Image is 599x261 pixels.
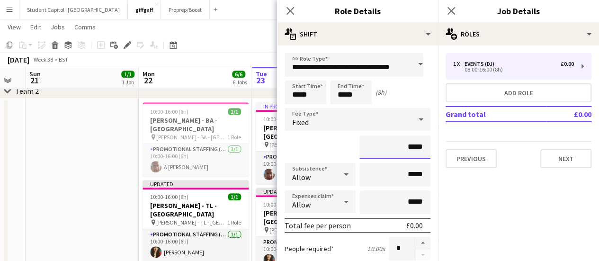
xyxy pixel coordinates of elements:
[19,0,128,19] button: Student Capitol | [GEOGRAPHIC_DATA]
[367,244,385,253] div: £0.00 x
[150,193,188,200] span: 10:00-16:00 (6h)
[8,23,21,31] span: View
[150,108,188,115] span: 10:00-16:00 (6h)
[228,193,241,200] span: 1/1
[256,102,362,184] app-job-card: In progress10:00-16:00 (6h)1/1[PERSON_NAME] - BA - [GEOGRAPHIC_DATA] [PERSON_NAME] - BA - [GEOGRA...
[446,107,546,122] td: Grand total
[8,55,29,64] div: [DATE]
[28,75,41,86] span: 21
[228,108,241,115] span: 1/1
[256,102,362,110] div: In progress
[156,219,227,226] span: [PERSON_NAME] - TL - [GEOGRAPHIC_DATA]
[71,21,99,33] a: Comms
[51,23,65,31] span: Jobs
[121,71,134,78] span: 1/1
[232,71,245,78] span: 6/6
[277,5,438,17] h3: Role Details
[141,75,155,86] span: 22
[438,23,599,45] div: Roles
[269,141,340,148] span: [PERSON_NAME] - BA - [GEOGRAPHIC_DATA]
[30,23,41,31] span: Edit
[285,221,351,230] div: Total fee per person
[256,152,362,184] app-card-role: Promotional Staffing (Brand Ambassadors)1/110:00-16:00 (6h)A [PERSON_NAME]
[256,124,362,141] h3: [PERSON_NAME] - BA - [GEOGRAPHIC_DATA]
[143,70,155,78] span: Mon
[143,102,249,176] app-job-card: 10:00-16:00 (6h)1/1[PERSON_NAME] - BA - [GEOGRAPHIC_DATA] [PERSON_NAME] - BA - [GEOGRAPHIC_DATA]1...
[47,21,69,33] a: Jobs
[546,107,591,122] td: £0.00
[29,70,41,78] span: Sun
[122,79,134,86] div: 1 Job
[438,5,599,17] h3: Job Details
[156,134,227,141] span: [PERSON_NAME] - BA - [GEOGRAPHIC_DATA]
[143,180,249,188] div: Updated
[59,56,68,63] div: BST
[256,188,362,195] div: Updated
[161,0,210,19] button: Proprep/Boost
[227,219,241,226] span: 1 Role
[232,79,247,86] div: 6 Jobs
[128,0,161,19] button: giffgaff
[256,70,267,78] span: Tue
[453,61,465,67] div: 1 x
[285,244,334,253] label: People required
[292,117,309,127] span: Fixed
[277,23,438,45] div: Shift
[406,221,423,230] div: £0.00
[446,83,591,102] button: Add role
[27,21,45,33] a: Edit
[269,226,340,234] span: [PERSON_NAME] - TL - [GEOGRAPHIC_DATA]
[263,116,302,123] span: 10:00-16:00 (6h)
[415,237,430,249] button: Increase
[540,149,591,168] button: Next
[254,75,267,86] span: 23
[561,61,574,67] div: £0.00
[31,56,55,63] span: Week 38
[292,200,311,209] span: Allow
[143,144,249,176] app-card-role: Promotional Staffing (Brand Ambassadors)1/110:00-16:00 (6h)A [PERSON_NAME]
[227,134,241,141] span: 1 Role
[15,86,39,96] div: Team 2
[453,67,574,72] div: 08:00-16:00 (8h)
[143,116,249,133] h3: [PERSON_NAME] - BA - [GEOGRAPHIC_DATA]
[446,149,497,168] button: Previous
[375,88,386,97] div: (8h)
[465,61,498,67] div: Events (DJ)
[143,201,249,218] h3: [PERSON_NAME] - TL - [GEOGRAPHIC_DATA]
[4,21,25,33] a: View
[263,201,302,208] span: 10:00-16:00 (6h)
[292,172,311,182] span: Allow
[256,209,362,226] h3: [PERSON_NAME] - TL - [GEOGRAPHIC_DATA]
[74,23,96,31] span: Comms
